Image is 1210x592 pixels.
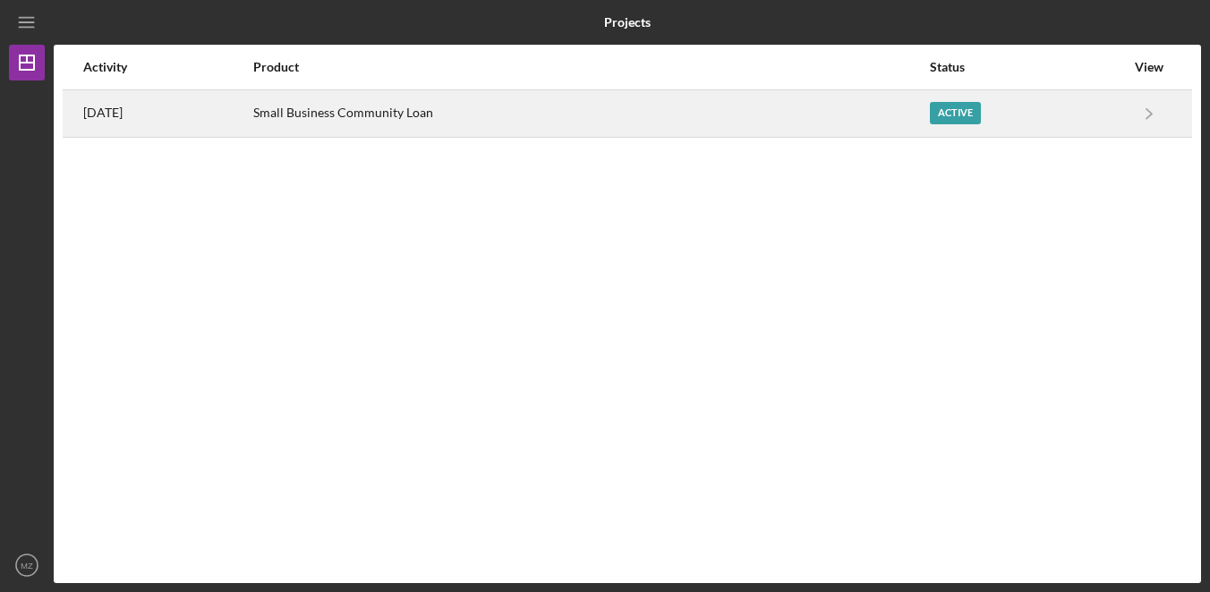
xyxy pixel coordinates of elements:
[9,547,45,583] button: MZ
[930,102,981,124] div: Active
[21,561,33,571] text: MZ
[1127,60,1172,74] div: View
[930,60,1125,74] div: Status
[83,60,251,74] div: Activity
[604,15,651,30] b: Projects
[83,106,123,120] time: 2025-09-24 19:06
[253,91,928,136] div: Small Business Community Loan
[253,60,928,74] div: Product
